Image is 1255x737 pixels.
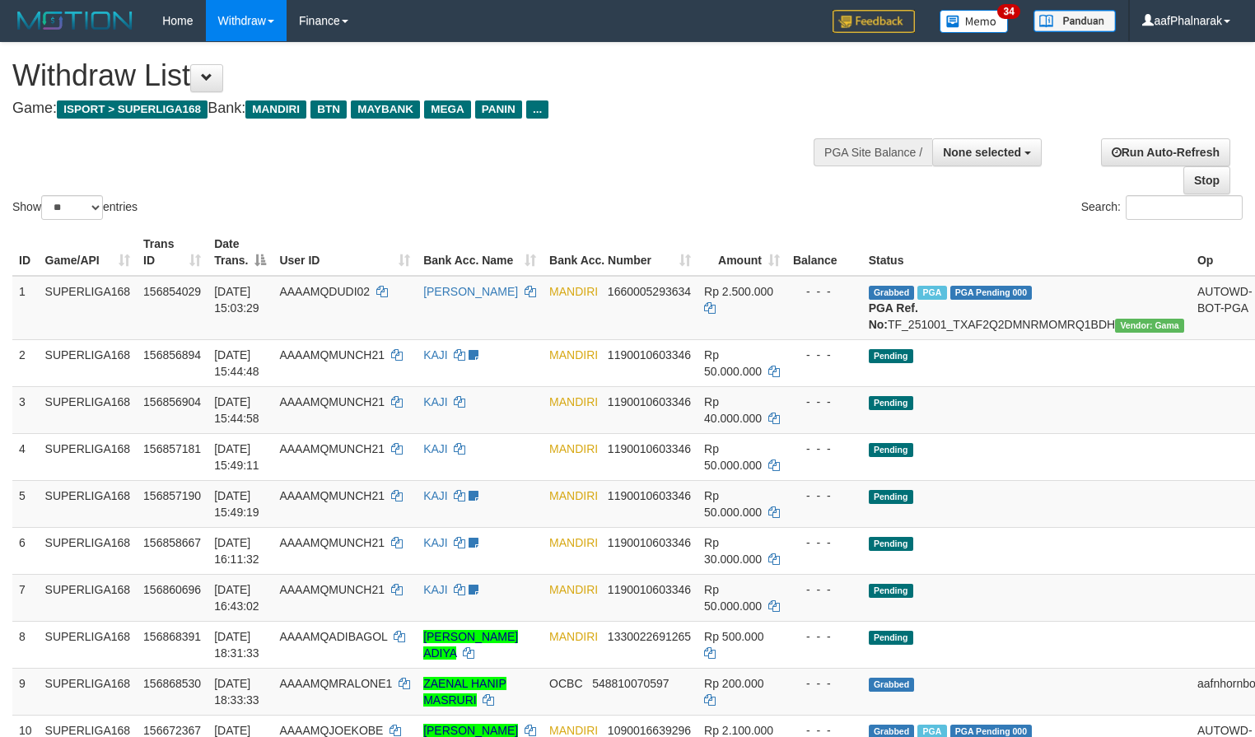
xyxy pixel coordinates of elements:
[57,100,208,119] span: ISPORT > SUPERLIGA168
[608,395,691,408] span: Copy 1190010603346 to clipboard
[793,394,856,410] div: - - -
[143,348,201,362] span: 156856894
[704,536,762,566] span: Rp 30.000.000
[423,489,448,502] a: KAJI
[608,285,691,298] span: Copy 1660005293634 to clipboard
[424,100,471,119] span: MEGA
[143,536,201,549] span: 156858667
[1101,138,1230,166] a: Run Auto-Refresh
[608,442,691,455] span: Copy 1190010603346 to clipboard
[39,339,138,386] td: SUPERLIGA168
[12,668,39,715] td: 9
[143,583,201,596] span: 156860696
[549,348,598,362] span: MANDIRI
[833,10,915,33] img: Feedback.jpg
[862,229,1191,276] th: Status
[549,489,598,502] span: MANDIRI
[869,443,913,457] span: Pending
[869,631,913,645] span: Pending
[279,536,385,549] span: AAAAMQMUNCH21
[423,285,518,298] a: [PERSON_NAME]
[793,581,856,598] div: - - -
[12,386,39,433] td: 3
[704,677,763,690] span: Rp 200.000
[423,677,506,707] a: ZAENAL HANIP MASRURI
[475,100,522,119] span: PANIN
[423,583,448,596] a: KAJI
[697,229,786,276] th: Amount: activate to sort column ascending
[417,229,543,276] th: Bank Acc. Name: activate to sort column ascending
[423,395,448,408] a: KAJI
[1115,319,1184,333] span: Vendor URL: https://trx31.1velocity.biz
[997,4,1019,19] span: 34
[143,677,201,690] span: 156868530
[549,442,598,455] span: MANDIRI
[143,724,201,737] span: 156672367
[940,10,1009,33] img: Button%20Memo.svg
[423,630,518,660] a: [PERSON_NAME] ADIYA
[214,442,259,472] span: [DATE] 15:49:11
[704,630,763,643] span: Rp 500.000
[869,286,915,300] span: Grabbed
[214,677,259,707] span: [DATE] 18:33:33
[704,348,762,378] span: Rp 50.000.000
[869,537,913,551] span: Pending
[39,480,138,527] td: SUPERLIGA168
[608,724,691,737] span: Copy 1090016639296 to clipboard
[1126,195,1243,220] input: Search:
[39,229,138,276] th: Game/API: activate to sort column ascending
[12,527,39,574] td: 6
[423,442,448,455] a: KAJI
[608,489,691,502] span: Copy 1190010603346 to clipboard
[917,286,946,300] span: Marked by aafsoycanthlai
[869,678,915,692] span: Grabbed
[214,536,259,566] span: [DATE] 16:11:32
[12,339,39,386] td: 2
[39,433,138,480] td: SUPERLIGA168
[214,583,259,613] span: [DATE] 16:43:02
[214,489,259,519] span: [DATE] 15:49:19
[592,677,669,690] span: Copy 548810070597 to clipboard
[423,724,518,737] a: [PERSON_NAME]
[279,395,385,408] span: AAAAMQMUNCH21
[1183,166,1230,194] a: Stop
[279,489,385,502] span: AAAAMQMUNCH21
[704,489,762,519] span: Rp 50.000.000
[39,574,138,621] td: SUPERLIGA168
[932,138,1042,166] button: None selected
[793,534,856,551] div: - - -
[862,276,1191,340] td: TF_251001_TXAF2Q2DMNRMOMRQ1BDH
[526,100,548,119] span: ...
[608,536,691,549] span: Copy 1190010603346 to clipboard
[943,146,1021,159] span: None selected
[814,138,932,166] div: PGA Site Balance /
[12,195,138,220] label: Show entries
[549,285,598,298] span: MANDIRI
[12,621,39,668] td: 8
[12,8,138,33] img: MOTION_logo.png
[549,630,598,643] span: MANDIRI
[39,276,138,340] td: SUPERLIGA168
[549,583,598,596] span: MANDIRI
[12,100,820,117] h4: Game: Bank:
[279,285,370,298] span: AAAAMQDUDI02
[279,348,385,362] span: AAAAMQMUNCH21
[704,395,762,425] span: Rp 40.000.000
[704,285,773,298] span: Rp 2.500.000
[214,285,259,315] span: [DATE] 15:03:29
[12,574,39,621] td: 7
[793,441,856,457] div: - - -
[549,677,582,690] span: OCBC
[704,583,762,613] span: Rp 50.000.000
[39,386,138,433] td: SUPERLIGA168
[793,487,856,504] div: - - -
[1081,195,1243,220] label: Search:
[869,396,913,410] span: Pending
[39,668,138,715] td: SUPERLIGA168
[704,724,773,737] span: Rp 2.100.000
[608,348,691,362] span: Copy 1190010603346 to clipboard
[279,677,392,690] span: AAAAMQMRALONE1
[273,229,417,276] th: User ID: activate to sort column ascending
[793,628,856,645] div: - - -
[143,285,201,298] span: 156854029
